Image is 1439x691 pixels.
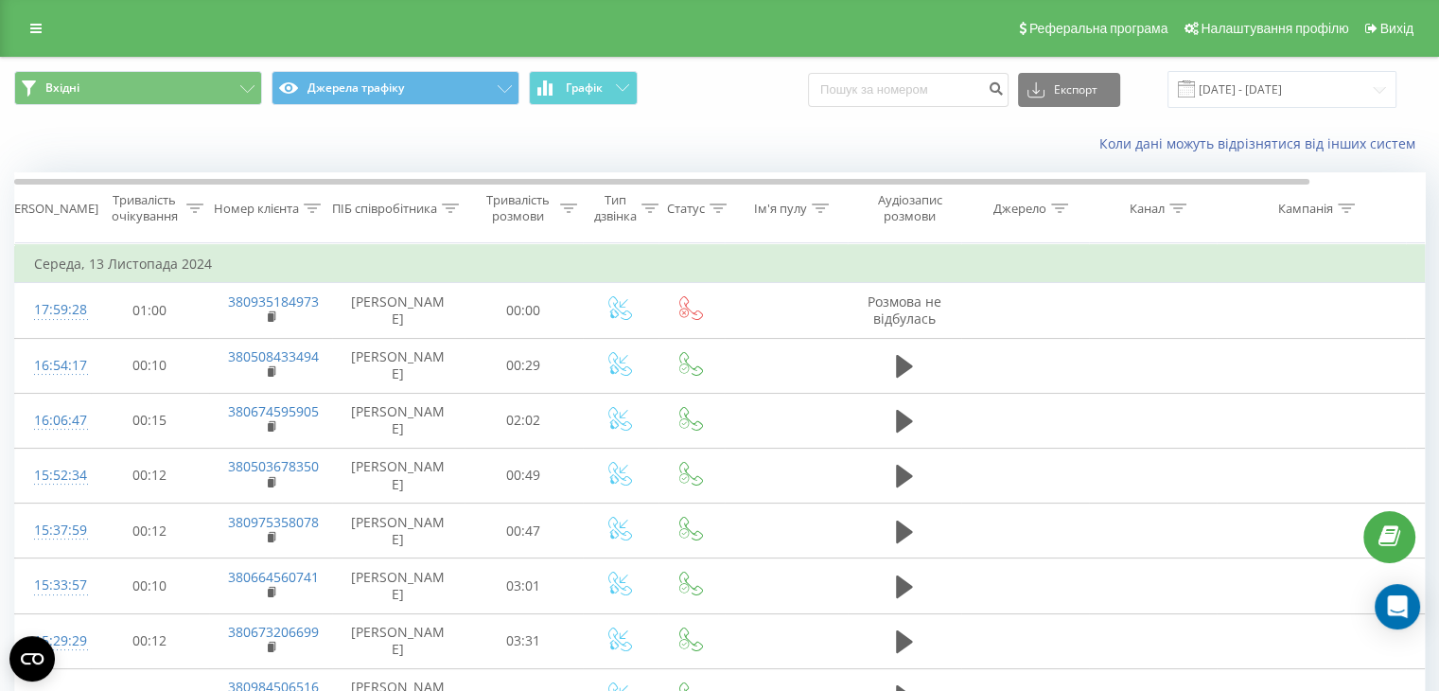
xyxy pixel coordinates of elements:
[34,457,72,494] div: 15:52:34
[34,402,72,439] div: 16:06:47
[45,80,79,96] span: Вхідні
[754,201,807,217] div: Ім'я пулу
[465,504,583,558] td: 00:47
[91,448,209,503] td: 00:12
[214,201,299,217] div: Номер клієнта
[465,283,583,338] td: 00:00
[1099,134,1425,152] a: Коли дані можуть відрізнятися вiд інших систем
[993,201,1046,217] div: Джерело
[465,448,583,503] td: 00:49
[1130,201,1165,217] div: Канал
[228,402,319,420] a: 380674595905
[34,623,72,660] div: 15:29:29
[228,513,319,531] a: 380975358078
[332,448,465,503] td: [PERSON_NAME]
[34,512,72,549] div: 15:37:59
[1380,21,1413,36] span: Вихід
[594,192,637,224] div: Тип дзвінка
[868,292,941,328] span: Розмова не відбулась
[667,201,705,217] div: Статус
[465,338,583,393] td: 00:29
[34,292,72,328] div: 17:59:28
[14,71,262,105] button: Вхідні
[3,201,98,217] div: [PERSON_NAME]
[91,338,209,393] td: 00:10
[1201,21,1348,36] span: Налаштування профілю
[332,504,465,558] td: [PERSON_NAME]
[332,393,465,448] td: [PERSON_NAME]
[1018,73,1120,107] button: Експорт
[228,457,319,475] a: 380503678350
[566,81,603,95] span: Графік
[228,568,319,586] a: 380664560741
[465,558,583,613] td: 03:01
[107,192,182,224] div: Тривалість очікування
[228,347,319,365] a: 380508433494
[332,283,465,338] td: [PERSON_NAME]
[228,623,319,641] a: 380673206699
[465,613,583,668] td: 03:31
[864,192,956,224] div: Аудіозапис розмови
[91,504,209,558] td: 00:12
[481,192,555,224] div: Тривалість розмови
[465,393,583,448] td: 02:02
[332,558,465,613] td: [PERSON_NAME]
[91,283,209,338] td: 01:00
[332,201,437,217] div: ПІБ співробітника
[91,393,209,448] td: 00:15
[1029,21,1168,36] span: Реферальна програма
[91,613,209,668] td: 00:12
[1375,584,1420,629] div: Open Intercom Messenger
[34,567,72,604] div: 15:33:57
[9,636,55,682] button: Open CMP widget
[529,71,638,105] button: Графік
[332,613,465,668] td: [PERSON_NAME]
[228,292,319,310] a: 380935184973
[1278,201,1333,217] div: Кампанія
[34,347,72,384] div: 16:54:17
[91,558,209,613] td: 00:10
[332,338,465,393] td: [PERSON_NAME]
[272,71,519,105] button: Джерела трафіку
[808,73,1009,107] input: Пошук за номером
